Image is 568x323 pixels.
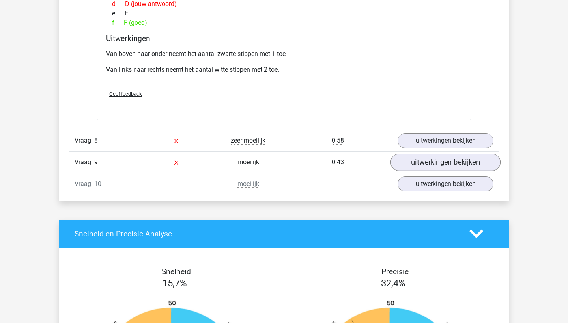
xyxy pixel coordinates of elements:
[75,229,458,238] h4: Snelheid en Precisie Analyse
[163,278,187,289] span: 15,7%
[94,137,98,144] span: 8
[140,179,212,189] div: -
[332,137,344,145] span: 0:58
[75,179,94,189] span: Vraag
[106,18,462,28] div: F (goed)
[109,91,142,97] span: Geef feedback
[106,49,462,59] p: Van boven naar onder neemt het aantal zwarte stippen met 1 toe
[75,136,94,145] span: Vraag
[94,158,98,166] span: 9
[293,267,497,276] h4: Precisie
[75,267,278,276] h4: Snelheid
[106,34,462,43] h4: Uitwerkingen
[398,176,493,191] a: uitwerkingen bekijken
[112,9,125,18] span: e
[332,158,344,166] span: 0:43
[390,154,501,171] a: uitwerkingen bekijken
[106,9,462,18] div: E
[112,18,124,28] span: f
[94,180,101,187] span: 10
[237,180,259,188] span: moeilijk
[231,137,265,145] span: zeer moeilijk
[237,158,259,166] span: moeilijk
[106,65,462,74] p: Van links naar rechts neemt het aantal witte stippen met 2 toe.
[75,158,94,167] span: Vraag
[381,278,405,289] span: 32,4%
[398,133,493,148] a: uitwerkingen bekijken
